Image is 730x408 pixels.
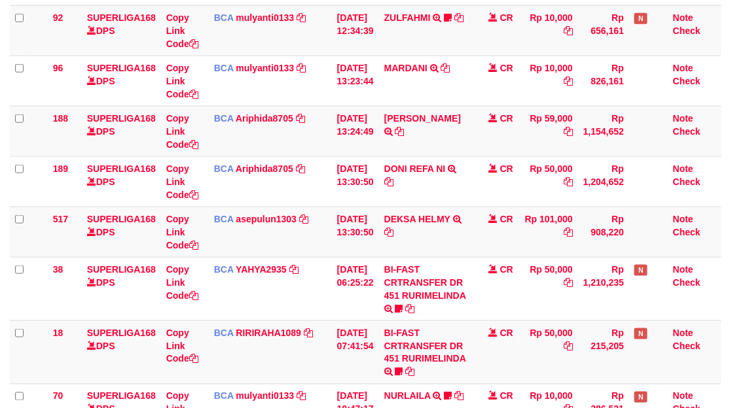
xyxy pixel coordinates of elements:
[53,264,64,275] span: 38
[384,63,428,73] a: MARDANI
[297,63,306,73] a: Copy mulyanti0133 to clipboard
[166,264,198,301] a: Copy Link Code
[332,207,379,257] td: [DATE] 13:30:50
[673,214,693,224] a: Note
[82,5,161,56] td: DPS
[500,328,513,338] span: CR
[634,13,648,24] span: Has Note
[214,328,234,338] span: BCA
[564,341,573,351] a: Copy Rp 50,000 to clipboard
[332,156,379,207] td: [DATE] 13:30:50
[564,177,573,187] a: Copy Rp 50,000 to clipboard
[454,12,464,23] a: Copy ZULFAHMI to clipboard
[673,391,693,401] a: Note
[500,63,513,73] span: CR
[673,25,701,36] a: Check
[296,163,305,174] a: Copy Ariphida8705 to clipboard
[564,25,573,36] a: Copy Rp 10,000 to clipboard
[87,214,156,224] a: SUPERLIGA168
[519,106,578,156] td: Rp 59,000
[384,163,446,174] a: DONI REFA NI
[236,391,295,401] a: mulyanti0133
[87,113,156,124] a: SUPERLIGA168
[87,12,156,23] a: SUPERLIGA168
[578,156,629,207] td: Rp 1,204,652
[236,163,293,174] a: Ariphida8705
[673,76,701,86] a: Check
[82,156,161,207] td: DPS
[384,391,431,401] a: NURLAILA
[384,12,431,23] a: ZULFAHMI
[673,227,701,237] a: Check
[500,391,513,401] span: CR
[332,257,379,320] td: [DATE] 06:25:22
[395,126,405,137] a: Copy ADAM RAHIM to clipboard
[332,320,379,384] td: [DATE] 07:41:54
[673,328,693,338] a: Note
[379,320,473,384] td: BI-FAST CRTRANSFER DR 451 RURIMELINDA
[236,328,302,338] a: RIRIRAHA1089
[379,257,473,320] td: BI-FAST CRTRANSFER DR 451 RURIMELINDA
[441,63,450,73] a: Copy MARDANI to clipboard
[578,106,629,156] td: Rp 1,154,652
[214,113,234,124] span: BCA
[53,12,64,23] span: 92
[53,113,68,124] span: 188
[673,341,701,351] a: Check
[214,63,234,73] span: BCA
[87,328,156,338] a: SUPERLIGA168
[214,163,234,174] span: BCA
[519,320,578,384] td: Rp 50,000
[500,12,513,23] span: CR
[82,106,161,156] td: DPS
[564,76,573,86] a: Copy Rp 10,000 to clipboard
[673,63,693,73] a: Note
[578,5,629,56] td: Rp 656,161
[236,113,293,124] a: Ariphida8705
[87,163,156,174] a: SUPERLIGA168
[214,214,234,224] span: BCA
[87,264,156,275] a: SUPERLIGA168
[214,264,234,275] span: BCA
[673,113,693,124] a: Note
[53,163,68,174] span: 189
[519,5,578,56] td: Rp 10,000
[297,12,306,23] a: Copy mulyanti0133 to clipboard
[166,214,198,250] a: Copy Link Code
[166,63,198,99] a: Copy Link Code
[673,126,701,137] a: Check
[578,257,629,320] td: Rp 1,210,235
[634,392,648,403] span: Has Note
[673,163,693,174] a: Note
[564,227,573,237] a: Copy Rp 101,000 to clipboard
[564,126,573,137] a: Copy Rp 59,000 to clipboard
[673,277,701,288] a: Check
[634,328,648,339] span: Has Note
[384,113,461,124] a: [PERSON_NAME]
[166,12,198,49] a: Copy Link Code
[673,264,693,275] a: Note
[236,12,295,23] a: mulyanti0133
[406,367,415,377] a: Copy BI-FAST CRTRANSFER DR 451 RURIMELINDA to clipboard
[564,277,573,288] a: Copy Rp 50,000 to clipboard
[673,177,701,187] a: Check
[384,214,450,224] a: DEKSA HELMY
[82,56,161,106] td: DPS
[166,328,198,364] a: Copy Link Code
[214,12,234,23] span: BCA
[53,328,64,338] span: 18
[332,5,379,56] td: [DATE] 12:34:39
[519,156,578,207] td: Rp 50,000
[297,391,306,401] a: Copy mulyanti0133 to clipboard
[214,391,234,401] span: BCA
[500,113,513,124] span: CR
[455,391,464,401] a: Copy NURLAILA to clipboard
[82,207,161,257] td: DPS
[299,214,308,224] a: Copy asepulun1303 to clipboard
[519,56,578,106] td: Rp 10,000
[236,214,297,224] a: asepulun1303
[578,320,629,384] td: Rp 215,205
[332,106,379,156] td: [DATE] 13:24:49
[304,328,313,338] a: Copy RIRIRAHA1089 to clipboard
[53,214,68,224] span: 517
